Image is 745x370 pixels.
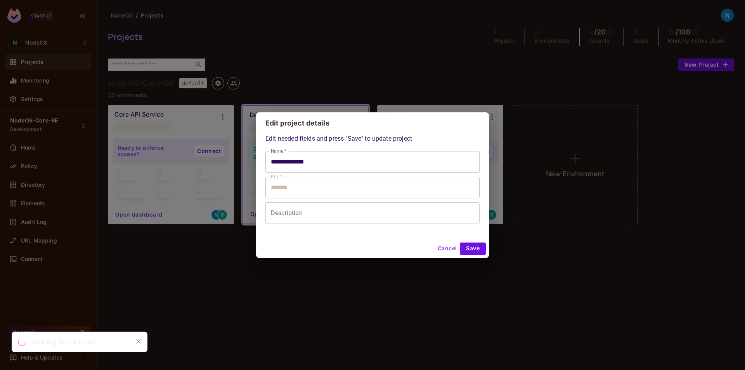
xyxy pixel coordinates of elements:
label: Key * [271,173,282,180]
h2: Edit project details [256,112,489,134]
button: Close [133,336,144,347]
button: Save [460,243,486,255]
button: Cancel [435,243,460,255]
div: Deleting Environment [30,337,96,347]
label: Name * [271,148,286,154]
div: Edit needed fields and press "Save" to update project [265,134,480,224]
